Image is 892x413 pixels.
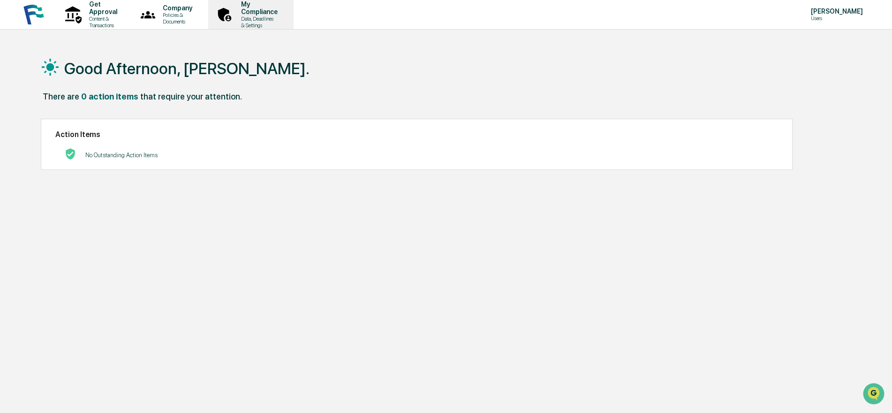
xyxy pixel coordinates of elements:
p: Policies & Documents [155,12,197,25]
span: Attestations [77,118,116,128]
button: Start new chat [159,75,171,86]
span: Data Lookup [19,136,59,145]
a: 🖐️Preclearance [6,115,64,131]
h1: Good Afternoon, [PERSON_NAME]. [64,59,310,78]
div: There are [43,92,79,101]
p: How can we help? [9,20,171,35]
a: 🗄️Attestations [64,115,120,131]
img: No Actions logo [65,148,76,160]
p: Content & Transactions [82,15,122,29]
div: that require your attention. [140,92,242,101]
iframe: Open customer support [862,382,887,407]
a: Powered byPylon [66,159,113,166]
img: logo [23,3,45,26]
h2: Action Items [55,130,778,139]
div: 🗄️ [68,119,76,127]
div: 🔎 [9,137,17,145]
div: 0 action items [81,92,138,101]
a: 🔎Data Lookup [6,132,63,149]
img: 1746055101610-c473b297-6a78-478c-a979-82029cc54cd1 [9,72,26,89]
p: Data, Deadlines & Settings [234,15,282,29]
p: No Outstanding Action Items [85,152,158,159]
p: Users [803,15,868,22]
div: We're available if you need us! [32,81,119,89]
p: [PERSON_NAME] [803,8,868,15]
span: Preclearance [19,118,60,128]
p: Company [155,4,197,12]
span: Pylon [93,159,113,166]
div: Start new chat [32,72,154,81]
p: Get Approval [82,0,122,15]
div: 🖐️ [9,119,17,127]
p: My Compliance [234,0,282,15]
